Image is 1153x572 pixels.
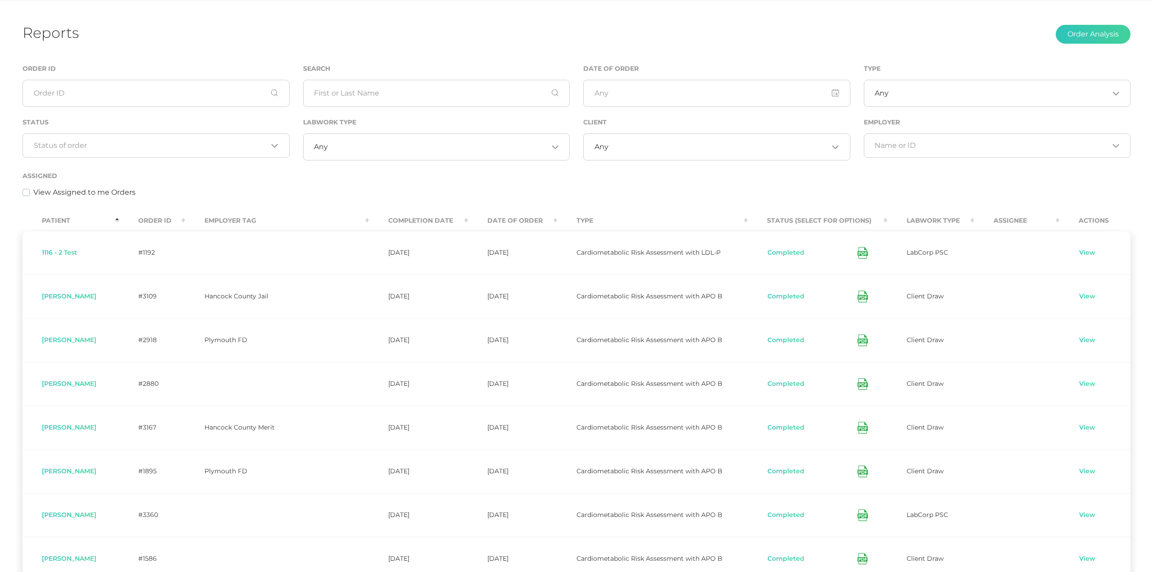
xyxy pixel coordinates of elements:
div: Search for option [864,133,1131,158]
td: Hancock County Merit [185,406,369,449]
button: Completed [767,292,805,301]
span: [PERSON_NAME] [42,554,96,563]
th: Status (Select for Options) : activate to sort column ascending [748,210,887,231]
td: #1192 [119,231,185,275]
th: Order ID : activate to sort column ascending [119,210,185,231]
td: Plymouth FD [185,449,369,493]
th: Assignee : activate to sort column ascending [974,210,1059,231]
a: View [1079,336,1096,345]
label: Labwork Type [303,119,356,126]
span: [PERSON_NAME] [42,292,96,300]
label: Employer [864,119,900,126]
a: View [1079,554,1096,563]
button: Completed [767,336,805,345]
span: [PERSON_NAME] [42,336,96,344]
button: Completed [767,511,805,520]
div: Search for option [303,133,570,160]
span: Cardiometabolic Risk Assessment with APO B [576,423,722,431]
th: Labwork Type : activate to sort column ascending [887,210,974,231]
span: Client Draw [907,380,944,388]
span: Any [314,142,328,151]
input: Search for option [608,142,829,151]
td: [DATE] [369,449,468,493]
th: Employer Tag : activate to sort column ascending [185,210,369,231]
th: Type : activate to sort column ascending [557,210,748,231]
h1: Reports [23,24,79,41]
label: Type [864,65,881,73]
td: [DATE] [468,449,557,493]
td: Plymouth FD [185,318,369,362]
td: #1895 [119,449,185,493]
label: Order ID [23,65,56,73]
span: Cardiometabolic Risk Assessment with APO B [576,380,722,388]
th: Date Of Order : activate to sort column ascending [468,210,557,231]
span: [PERSON_NAME] [42,423,96,431]
a: View [1079,511,1096,520]
td: [DATE] [369,231,468,275]
td: #3360 [119,493,185,537]
td: #2918 [119,318,185,362]
span: Client Draw [907,467,944,475]
input: Any [583,80,850,107]
span: LabCorp PSC [907,248,948,256]
span: [PERSON_NAME] [42,511,96,519]
span: Client Draw [907,336,944,344]
label: Date of Order [583,65,639,73]
td: #3167 [119,406,185,449]
label: Assigned [23,172,57,180]
span: Any [595,142,608,151]
td: #2880 [119,362,185,406]
td: [DATE] [468,275,557,318]
th: Completion Date : activate to sort column ascending [369,210,468,231]
td: [DATE] [369,318,468,362]
span: Cardiometabolic Risk Assessment with APO B [576,467,722,475]
span: Cardiometabolic Risk Assessment with APO B [576,554,722,563]
td: Hancock County Jail [185,275,369,318]
button: Completed [767,248,805,257]
div: Search for option [583,133,850,160]
th: Actions [1059,210,1130,231]
span: [PERSON_NAME] [42,467,96,475]
td: [DATE] [369,362,468,406]
span: Cardiometabolic Risk Assessment with APO B [576,292,722,300]
span: Client Draw [907,554,944,563]
td: [DATE] [468,493,557,537]
a: View [1079,423,1096,432]
td: [DATE] [468,318,557,362]
a: View [1079,248,1096,257]
td: #3109 [119,275,185,318]
span: Cardiometabolic Risk Assessment with APO B [576,511,722,519]
td: [DATE] [468,362,557,406]
button: Completed [767,423,805,432]
input: Search for option [875,141,1109,150]
span: Any [875,89,889,98]
td: [DATE] [468,231,557,275]
span: Cardiometabolic Risk Assessment with LDL-P [576,248,721,256]
td: [DATE] [369,275,468,318]
label: Search [303,65,330,73]
button: Completed [767,467,805,476]
td: [DATE] [369,406,468,449]
label: Client [583,119,607,126]
a: View [1079,292,1096,301]
button: Completed [767,554,805,563]
a: View [1079,467,1096,476]
th: Patient : activate to sort column descending [23,210,119,231]
button: Completed [767,380,805,389]
td: [DATE] [369,493,468,537]
label: View Assigned to me Orders [33,187,136,198]
td: [DATE] [468,406,557,449]
input: First or Last Name [303,80,570,107]
input: Search for option [889,89,1109,98]
input: Order ID [23,80,290,107]
button: Order Analysis [1056,25,1130,44]
input: Search for option [328,142,548,151]
a: View [1079,380,1096,389]
span: LabCorp PSC [907,511,948,519]
div: Search for option [23,133,290,158]
span: [PERSON_NAME] [42,380,96,388]
span: Cardiometabolic Risk Assessment with APO B [576,336,722,344]
input: Search for option [34,141,268,150]
div: Search for option [864,80,1131,107]
span: Client Draw [907,423,944,431]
